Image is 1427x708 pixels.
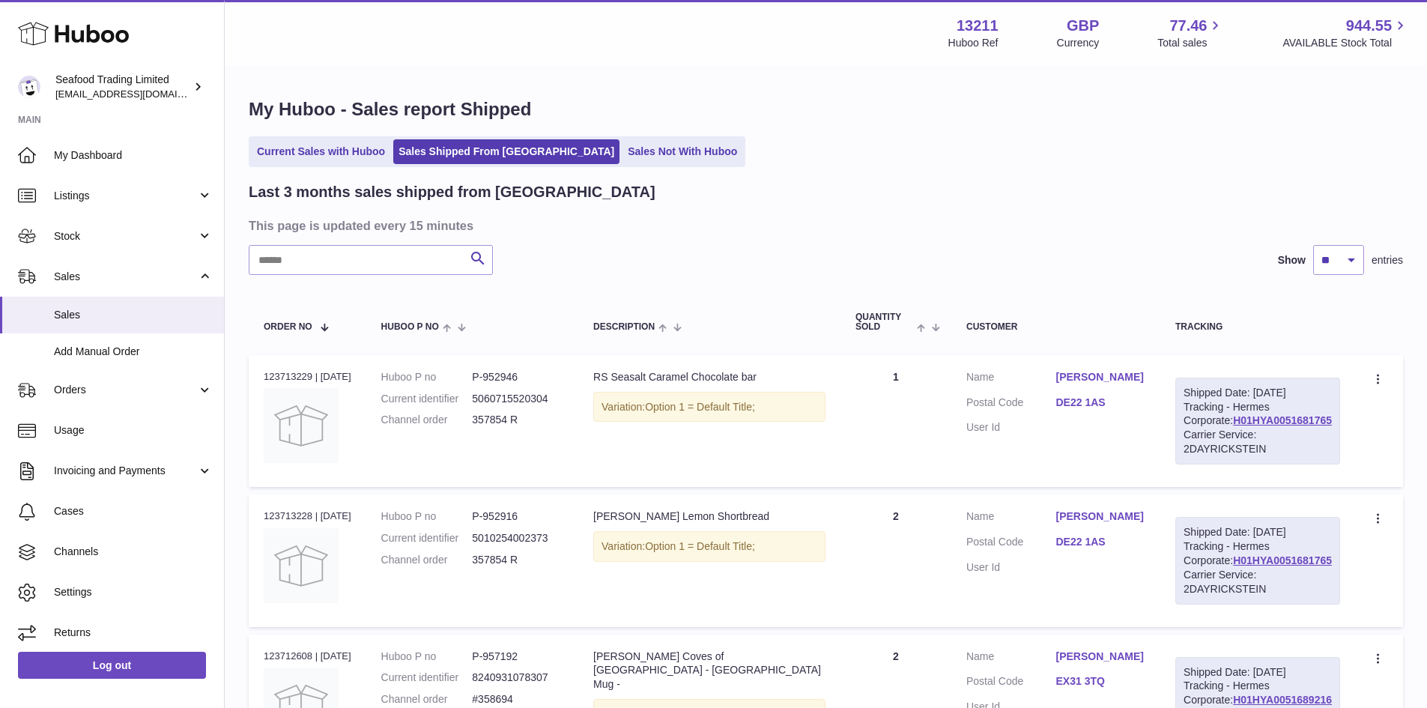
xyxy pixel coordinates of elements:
[966,370,1056,388] dt: Name
[1056,535,1146,549] a: DE22 1AS
[966,420,1056,435] dt: User Id
[1067,16,1099,36] strong: GBP
[948,36,999,50] div: Huboo Ref
[966,322,1145,332] div: Customer
[1056,396,1146,410] a: DE22 1AS
[622,139,742,164] a: Sales Not With Huboo
[381,392,473,406] dt: Current identifier
[472,392,563,406] dd: 5060715520304
[1282,16,1409,50] a: 944.55 AVAILABLE Stock Total
[840,355,951,487] td: 1
[472,531,563,545] dd: 5010254002373
[54,383,197,397] span: Orders
[249,217,1399,234] h3: This page is updated every 15 minutes
[1169,16,1207,36] span: 77.46
[55,88,220,100] span: [EMAIL_ADDRESS][DOMAIN_NAME]
[593,650,825,692] div: [PERSON_NAME] Coves of [GEOGRAPHIC_DATA] - [GEOGRAPHIC_DATA] Mug -
[264,528,339,603] img: no-photo.jpg
[393,139,619,164] a: Sales Shipped From [GEOGRAPHIC_DATA]
[472,413,563,427] dd: 357854 R
[966,396,1056,414] dt: Postal Code
[1372,253,1403,267] span: entries
[840,494,951,626] td: 2
[54,423,213,438] span: Usage
[54,345,213,359] span: Add Manual Order
[381,671,473,685] dt: Current identifier
[593,392,825,423] div: Variation:
[1056,650,1146,664] a: [PERSON_NAME]
[472,692,563,707] dd: #358694
[54,229,197,243] span: Stock
[1157,36,1224,50] span: Total sales
[264,388,339,463] img: no-photo.jpg
[54,464,197,478] span: Invoicing and Payments
[1175,378,1340,465] div: Tracking - Hermes Corporate:
[966,560,1056,575] dt: User Id
[54,504,213,518] span: Cases
[1056,674,1146,689] a: EX31 3TQ
[264,650,351,663] div: 123712608 | [DATE]
[54,270,197,284] span: Sales
[381,509,473,524] dt: Huboo P no
[18,76,40,98] img: online@rickstein.com
[381,553,473,567] dt: Channel order
[249,97,1403,121] h1: My Huboo - Sales report Shipped
[381,692,473,707] dt: Channel order
[1184,568,1332,596] div: Carrier Service: 2DAYRICKSTEIN
[54,545,213,559] span: Channels
[381,370,473,384] dt: Huboo P no
[249,182,655,202] h2: Last 3 months sales shipped from [GEOGRAPHIC_DATA]
[645,540,755,552] span: Option 1 = Default Title;
[1184,386,1332,400] div: Shipped Date: [DATE]
[472,553,563,567] dd: 357854 R
[264,322,312,332] span: Order No
[1056,509,1146,524] a: [PERSON_NAME]
[966,535,1056,553] dt: Postal Code
[1184,665,1332,680] div: Shipped Date: [DATE]
[55,73,190,101] div: Seafood Trading Limited
[381,531,473,545] dt: Current identifier
[264,509,351,523] div: 123713228 | [DATE]
[381,650,473,664] dt: Huboo P no
[252,139,390,164] a: Current Sales with Huboo
[54,626,213,640] span: Returns
[472,650,563,664] dd: P-957192
[1282,36,1409,50] span: AVAILABLE Stock Total
[645,401,755,413] span: Option 1 = Default Title;
[966,509,1056,527] dt: Name
[855,312,913,332] span: Quantity Sold
[1233,414,1332,426] a: H01HYA0051681765
[1278,253,1306,267] label: Show
[966,674,1056,692] dt: Postal Code
[593,509,825,524] div: [PERSON_NAME] Lemon Shortbread
[593,322,655,332] span: Description
[1184,525,1332,539] div: Shipped Date: [DATE]
[1175,517,1340,604] div: Tracking - Hermes Corporate:
[264,370,351,384] div: 123713229 | [DATE]
[54,189,197,203] span: Listings
[1184,428,1332,456] div: Carrier Service: 2DAYRICKSTEIN
[966,650,1056,668] dt: Name
[1175,322,1340,332] div: Tracking
[54,585,213,599] span: Settings
[1057,36,1100,50] div: Currency
[957,16,999,36] strong: 13211
[472,370,563,384] dd: P-952946
[1233,694,1332,706] a: H01HYA0051689216
[1056,370,1146,384] a: [PERSON_NAME]
[1346,16,1392,36] span: 944.55
[18,652,206,679] a: Log out
[54,308,213,322] span: Sales
[472,509,563,524] dd: P-952916
[593,531,825,562] div: Variation:
[54,148,213,163] span: My Dashboard
[472,671,563,685] dd: 8240931078307
[593,370,825,384] div: RS Seasalt Caramel Chocolate bar
[381,413,473,427] dt: Channel order
[1157,16,1224,50] a: 77.46 Total sales
[1233,554,1332,566] a: H01HYA0051681765
[381,322,439,332] span: Huboo P no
